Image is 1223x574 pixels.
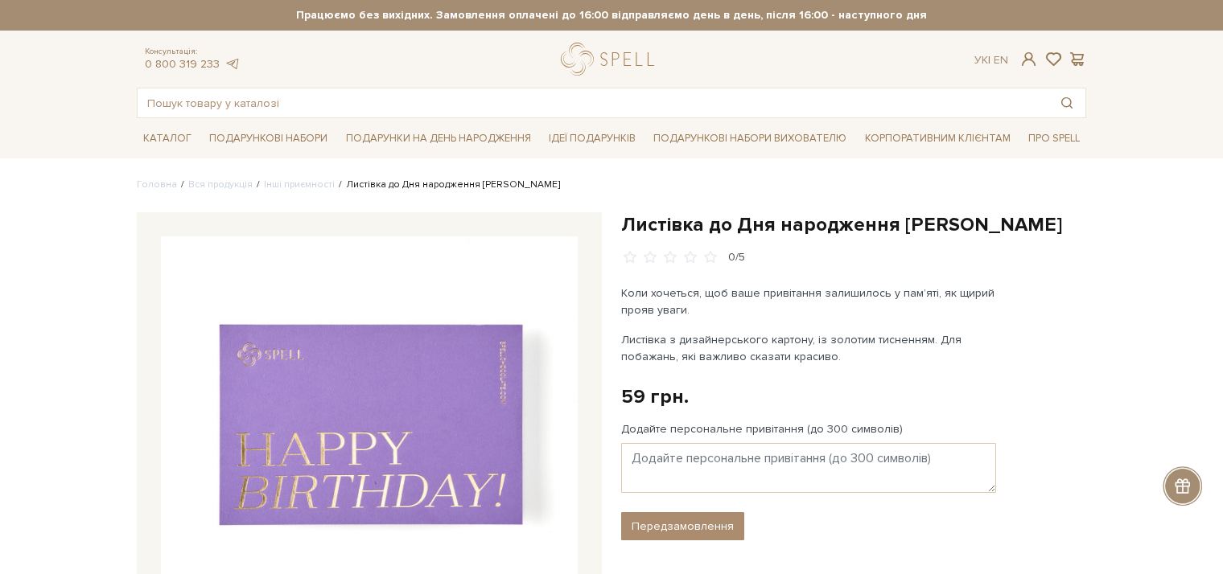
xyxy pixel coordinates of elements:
[264,178,335,191] a: Інші приємності
[224,57,240,71] a: telegram
[542,126,642,151] a: Ідеї подарунків
[994,53,1008,67] a: En
[188,178,253,191] a: Вся продукція
[621,422,903,437] label: Додайте персональне привітання (до 300 символів)
[335,178,560,192] li: Листівка до Дня народження [PERSON_NAME]
[137,178,177,191] a: Головна
[1048,88,1085,117] button: Пошук товару у каталозі
[621,285,999,318] p: Коли хочеться, щоб ваше привітання залишилось у пам’яті, як щирий прояв уваги.
[728,250,745,265] div: 0/5
[145,47,240,57] span: Консультація:
[974,53,1008,68] div: Ук
[1022,126,1086,151] a: Про Spell
[621,331,999,365] p: Листівка з дизайнерського картону, із золотим тисненням. Для побажань, які важливо сказати красиво.
[203,126,334,151] a: Подарункові набори
[647,125,853,152] a: Подарункові набори вихователю
[859,125,1017,152] a: Корпоративним клієнтам
[137,126,198,151] a: Каталог
[621,212,1086,237] h1: Листівка до Дня народження [PERSON_NAME]
[137,8,1086,23] strong: Працюємо без вихідних. Замовлення оплачені до 16:00 відправляємо день в день, після 16:00 - насту...
[621,384,689,409] div: 59 грн.
[145,57,220,71] a: 0 800 319 233
[340,126,537,151] a: Подарунки на День народження
[561,43,661,76] a: logo
[138,88,1048,117] input: Пошук товару у каталозі
[621,512,744,540] button: Передзамовлення
[988,53,990,67] span: |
